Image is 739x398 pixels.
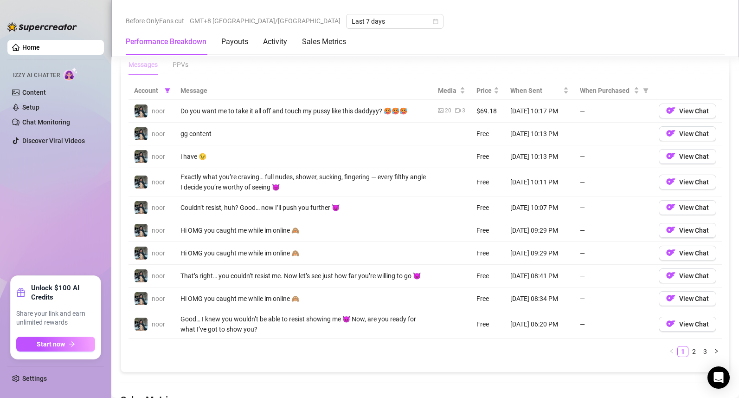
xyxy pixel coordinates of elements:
[22,89,46,96] a: Content
[476,85,492,96] span: Price
[679,130,709,137] span: View Chat
[135,176,148,189] img: noor
[135,318,148,331] img: noor
[574,145,653,168] td: —
[180,271,427,281] div: That’s right… you couldn’t resist me. Now let’s see just how far you’re willing to go 😈
[659,223,716,238] button: OFView Chat
[462,106,465,115] div: 3
[263,36,287,47] div: Activity
[678,346,688,357] a: 1
[180,294,427,304] div: Hi OMG you caught me while im online 🙈
[134,85,161,96] span: Account
[180,314,427,334] div: Good… I knew you wouldn’t be able to resist showing me 😈 Now, are you ready for what I’ve got to ...
[711,346,722,357] button: right
[666,271,675,280] img: OF
[135,104,148,117] img: noor
[679,249,709,257] span: View Chat
[659,104,716,118] button: OFView Chat
[175,82,432,100] th: Message
[574,287,653,310] td: —
[22,118,70,126] a: Chat Monitoring
[641,84,650,98] span: filter
[659,297,716,304] a: OFView Chat
[31,283,95,302] strong: Unlock $100 AI Credits
[152,320,165,328] span: noor
[574,100,653,123] td: —
[574,123,653,145] td: —
[152,107,165,115] span: noor
[152,153,165,160] span: noor
[700,346,711,357] li: 3
[707,366,730,389] div: Open Intercom Messenger
[659,246,716,261] button: OFView Chat
[455,108,461,113] span: video-camera
[471,265,505,287] td: Free
[659,268,716,283] button: OFView Chat
[16,337,95,352] button: Start nowarrow-right
[666,346,677,357] button: left
[659,126,716,141] button: OFView Chat
[173,59,188,70] div: PPVs
[180,172,427,192] div: Exactly what you’re craving… full nudes, shower, sucking, fingering — every filthy angle I decide...
[659,206,716,213] a: OFView Chat
[669,348,675,354] span: left
[666,106,675,115] img: OF
[679,153,709,160] span: View Chat
[135,127,148,140] img: noor
[445,106,451,115] div: 20
[163,84,172,98] span: filter
[679,178,709,186] span: View Chat
[659,132,716,139] a: OFView Chat
[37,340,65,348] span: Start now
[22,44,40,51] a: Home
[152,178,165,186] span: noor
[505,168,574,196] td: [DATE] 10:11 PM
[679,227,709,234] span: View Chat
[679,107,709,115] span: View Chat
[471,100,505,123] td: $69.18
[505,196,574,219] td: [DATE] 10:07 PM
[679,272,709,280] span: View Chat
[505,287,574,310] td: [DATE] 08:34 PM
[689,346,699,357] a: 2
[677,346,688,357] li: 1
[505,100,574,123] td: [DATE] 10:17 PM
[471,242,505,265] td: Free
[432,82,471,100] th: Media
[659,228,716,236] a: OFView Chat
[165,88,170,93] span: filter
[713,348,719,354] span: right
[180,202,427,213] div: Couldn’t resist, huh? Good… now I’ll push you further 😈
[135,269,148,282] img: noor
[666,202,675,212] img: OF
[666,294,675,303] img: OF
[574,196,653,219] td: —
[471,287,505,310] td: Free
[471,196,505,219] td: Free
[438,108,443,113] span: picture
[13,71,60,80] span: Izzy AI Chatter
[69,341,75,347] span: arrow-right
[666,151,675,161] img: OF
[129,59,158,70] div: Messages
[666,177,675,186] img: OF
[438,85,458,96] span: Media
[471,310,505,339] td: Free
[666,225,675,235] img: OF
[22,104,39,111] a: Setup
[180,225,427,235] div: Hi OMG you caught me while im online 🙈
[152,249,165,257] span: noor
[659,291,716,306] button: OFView Chat
[471,168,505,196] td: Free
[505,145,574,168] td: [DATE] 10:13 PM
[711,346,722,357] li: Next Page
[643,88,649,93] span: filter
[352,14,438,28] span: Last 7 days
[666,248,675,257] img: OF
[659,155,716,162] a: OFView Chat
[135,201,148,214] img: noor
[659,322,716,330] a: OFView Chat
[659,251,716,259] a: OFView Chat
[135,292,148,305] img: noor
[505,310,574,339] td: [DATE] 06:20 PM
